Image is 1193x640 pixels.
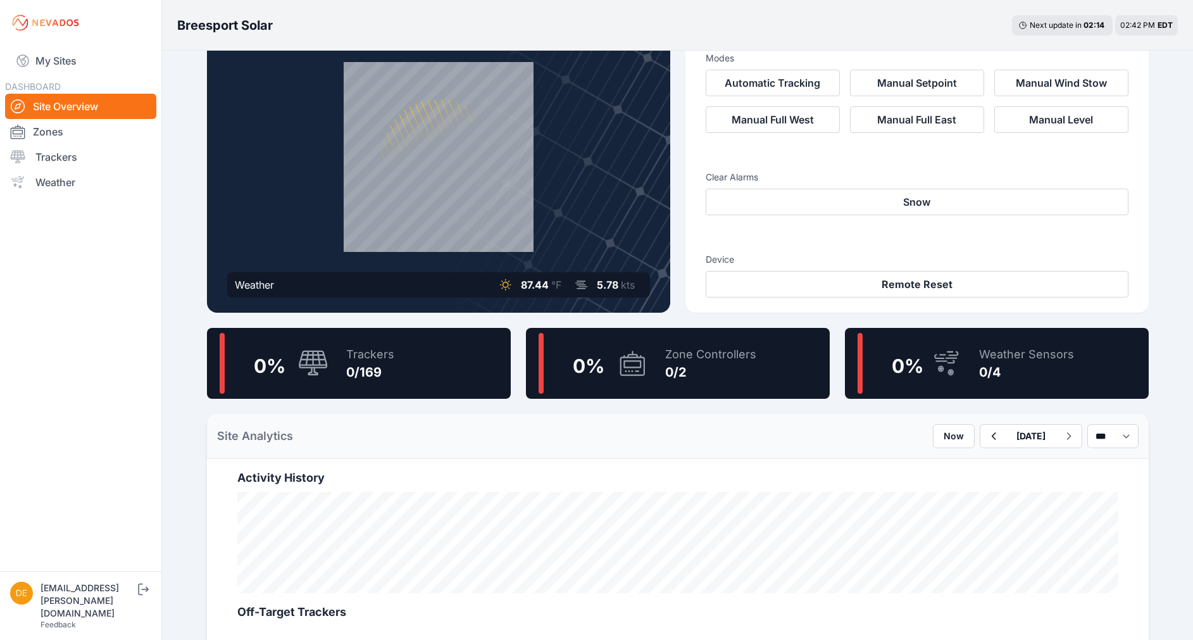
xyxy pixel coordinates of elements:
a: 0%Zone Controllers0/2 [526,328,830,399]
button: Remote Reset [706,271,1128,298]
div: Trackers [346,346,394,363]
div: 0/169 [346,363,394,381]
button: Manual Setpoint [850,70,984,96]
span: 0 % [573,355,604,377]
nav: Breadcrumb [177,9,273,42]
button: Manual Level [994,106,1128,133]
h3: Clear Alarms [706,171,1128,184]
button: Snow [706,189,1128,215]
div: 02 : 14 [1084,20,1106,30]
span: 87.44 [521,279,549,291]
a: 0%Trackers0/169 [207,328,511,399]
h2: Off-Target Trackers [237,603,1118,621]
span: EDT [1158,20,1173,30]
img: devin.martin@nevados.solar [10,582,33,605]
button: Manual Full East [850,106,984,133]
a: Site Overview [5,94,156,119]
a: Zones [5,119,156,144]
a: My Sites [5,46,156,76]
a: Trackers [5,144,156,170]
button: Automatic Tracking [706,70,840,96]
div: Zone Controllers [665,346,756,363]
a: Feedback [41,620,76,629]
span: kts [621,279,635,291]
span: 02:42 PM [1120,20,1155,30]
span: DASHBOARD [5,81,61,92]
button: [DATE] [1006,425,1056,448]
span: Next update in [1030,20,1082,30]
span: 5.78 [597,279,618,291]
span: °F [551,279,561,291]
h2: Site Analytics [217,427,293,445]
a: Weather [5,170,156,195]
h3: Breesport Solar [177,16,273,34]
div: 0/2 [665,363,756,381]
img: Nevados [10,13,81,33]
button: Now [933,424,975,448]
h2: Activity History [237,469,1118,487]
div: [EMAIL_ADDRESS][PERSON_NAME][DOMAIN_NAME] [41,582,135,620]
div: Weather Sensors [979,346,1074,363]
div: Weather [235,277,274,292]
h3: Device [706,253,1128,266]
h3: Modes [706,52,734,65]
span: 0 % [254,355,285,377]
div: 0/4 [979,363,1074,381]
button: Manual Full West [706,106,840,133]
button: Manual Wind Stow [994,70,1128,96]
a: 0%Weather Sensors0/4 [845,328,1149,399]
span: 0 % [892,355,923,377]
